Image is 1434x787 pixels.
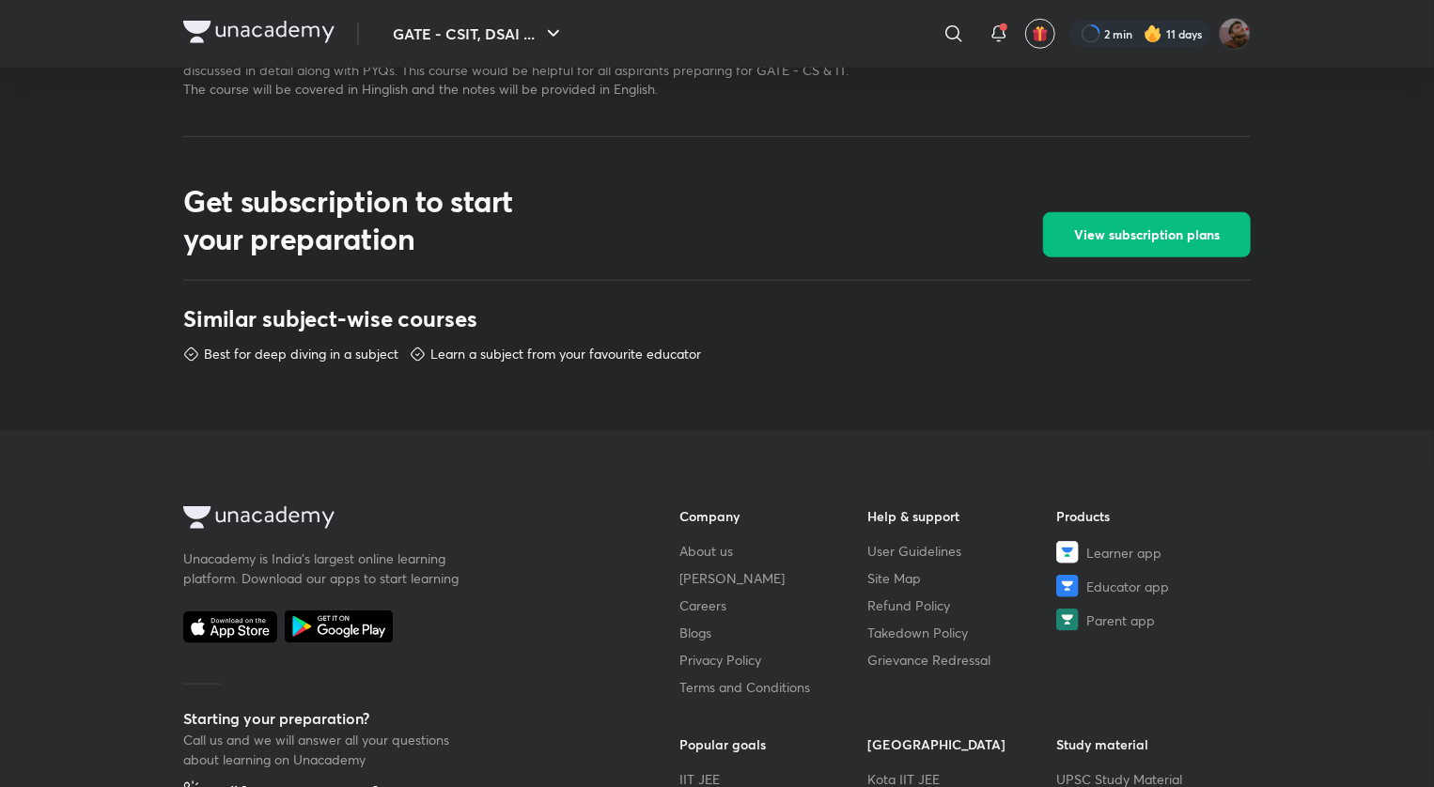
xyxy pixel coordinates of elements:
[1056,506,1245,526] h6: Products
[679,677,868,697] a: Terms and Conditions
[1086,610,1155,630] span: Parent app
[1219,18,1251,50] img: Suryansh Singh
[1056,541,1245,563] a: Learner app
[183,21,335,43] img: Company Logo
[868,734,1057,754] h6: [GEOGRAPHIC_DATA]
[679,650,868,670] a: Privacy Policy
[1086,543,1161,563] span: Learner app
[868,541,1057,561] a: User Guidelines
[868,595,1057,615] a: Refund Policy
[1056,609,1079,631] img: Parent app
[868,506,1057,526] h6: Help & support
[183,21,335,48] a: Company Logo
[1056,609,1245,631] a: Parent app
[183,730,465,769] p: Call us and we will answer all your questions about learning on Unacademy
[1043,212,1251,257] button: View subscription plans
[679,623,868,642] a: Blogs
[679,568,868,588] a: [PERSON_NAME]
[183,303,1251,333] h3: Similar subject-wise courses
[183,506,335,529] img: Company Logo
[183,506,619,533] a: Company Logo
[679,595,726,615] span: Careers
[868,650,1057,670] a: Grievance Redressal
[679,734,868,754] h6: Popular goals
[679,595,868,615] a: Careers
[1056,734,1245,754] h6: Study material
[183,548,465,588] p: Unacademy is India’s largest online learning platform. Download our apps to start learning
[204,345,398,363] p: Best for deep diving in a subject
[1056,575,1079,597] img: Educator app
[183,42,860,99] p: In this course, [PERSON_NAME] will cover the topics of Database Management. All the important top...
[679,541,868,561] a: About us
[183,182,569,257] h2: Get subscription to start your preparation
[1056,575,1245,597] a: Educator app
[1025,19,1055,49] button: avatar
[1086,577,1169,596] span: Educator app
[679,506,868,526] h6: Company
[1032,25,1049,42] img: avatar
[183,707,619,730] h5: Starting your preparation?
[1056,541,1079,563] img: Learner app
[430,345,701,363] p: Learn a subject from your favourite educator
[1144,24,1162,43] img: streak
[868,623,1057,642] a: Takedown Policy
[1074,225,1220,244] span: View subscription plans
[382,15,576,53] button: GATE - CSIT, DSAI ...
[868,568,1057,588] a: Site Map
